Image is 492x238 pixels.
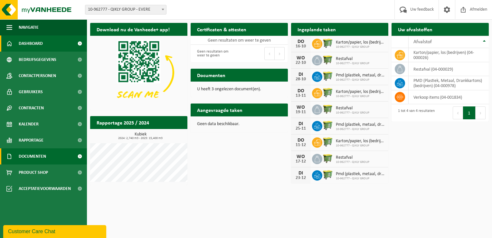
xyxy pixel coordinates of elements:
[85,5,166,14] span: 10-962777 - QIKLY GROUP - EVERE
[19,19,39,35] span: Navigatie
[275,47,285,60] button: Next
[19,35,43,52] span: Dashboard
[336,62,369,65] span: 10-962777 - QIKLY GROUP
[395,106,435,120] div: 1 tot 4 van 4 resultaten
[336,106,369,111] span: Restafval
[191,23,253,35] h2: Certificaten & attesten
[191,69,232,81] h2: Documenten
[322,169,333,180] img: WB-0660-HPE-GN-50
[336,155,369,160] span: Restafval
[409,62,489,76] td: restafval (04-000029)
[453,106,463,119] button: Previous
[336,127,385,131] span: 10-962777 - QIKLY GROUP
[191,36,288,45] td: Geen resultaten om weer te geven
[413,39,432,45] span: Afvalstof
[294,143,307,147] div: 11-12
[336,40,385,45] span: Karton/papier, los (bedrijven)
[294,126,307,131] div: 25-11
[294,94,307,98] div: 13-11
[139,129,187,142] a: Bekijk rapportage
[322,71,333,82] img: WB-0660-HPE-GN-50
[3,224,108,238] iframe: chat widget
[264,47,275,60] button: Previous
[294,176,307,180] div: 23-12
[476,106,486,119] button: Next
[336,111,369,115] span: 10-962777 - QIKLY GROUP
[19,181,71,197] span: Acceptatievoorwaarden
[336,89,385,94] span: Karton/papier, los (bedrijven)
[409,76,489,90] td: PMD (Plastiek, Metaal, Drankkartons) (bedrijven) (04-000978)
[336,122,385,127] span: Pmd (plastiek, metaal, drankkartons) (bedrijven)
[322,104,333,114] img: WB-1100-HPE-GN-50
[294,154,307,159] div: WO
[294,77,307,82] div: 28-10
[197,87,281,92] p: U heeft 3 ongelezen document(en).
[294,44,307,49] div: 16-10
[294,61,307,65] div: 22-10
[90,116,156,129] h2: Rapportage 2025 / 2024
[336,45,385,49] span: 10-962777 - QIKLY GROUP
[19,164,48,181] span: Product Shop
[409,48,489,62] td: karton/papier, los (bedrijven) (04-000026)
[90,36,187,109] img: Download de VHEPlus App
[19,68,56,84] span: Contactpersonen
[322,87,333,98] img: WB-0660-HPE-GN-50
[93,137,187,140] span: 2024: 2,740 m3 - 2025: 15,400 m3
[336,78,385,82] span: 10-962777 - QIKLY GROUP
[336,160,369,164] span: 10-962777 - QIKLY GROUP
[294,39,307,44] div: DO
[294,88,307,94] div: DO
[93,132,187,140] h3: Kubiek
[322,136,333,147] img: WB-0660-HPE-GN-50
[294,105,307,110] div: WO
[322,54,333,65] img: WB-1100-HPE-GN-50
[291,23,342,35] h2: Ingeplande taken
[409,90,489,104] td: verkoop items (04-001834)
[463,106,476,119] button: 1
[336,144,385,148] span: 10-962777 - QIKLY GROUP
[19,84,43,100] span: Gebruikers
[322,153,333,164] img: WB-1100-HPE-GN-50
[194,46,236,61] div: Geen resultaten om weer te geven
[294,55,307,61] div: WO
[19,100,44,116] span: Contracten
[294,138,307,143] div: DO
[197,122,281,126] p: Geen data beschikbaar.
[294,121,307,126] div: DI
[322,120,333,131] img: WB-0660-HPE-GN-50
[19,132,43,148] span: Rapportage
[191,104,249,116] h2: Aangevraagde taken
[90,23,176,35] h2: Download nu de Vanheede+ app!
[392,23,439,35] h2: Uw afvalstoffen
[322,38,333,49] img: WB-0660-HPE-GN-50
[336,56,369,62] span: Restafval
[336,172,385,177] span: Pmd (plastiek, metaal, drankkartons) (bedrijven)
[19,116,39,132] span: Kalender
[336,177,385,181] span: 10-962777 - QIKLY GROUP
[336,73,385,78] span: Pmd (plastiek, metaal, drankkartons) (bedrijven)
[19,52,56,68] span: Bedrijfsgegevens
[294,171,307,176] div: DI
[336,94,385,98] span: 10-962777 - QIKLY GROUP
[294,159,307,164] div: 17-12
[85,5,166,15] span: 10-962777 - QIKLY GROUP - EVERE
[294,110,307,114] div: 19-11
[336,139,385,144] span: Karton/papier, los (bedrijven)
[294,72,307,77] div: DI
[19,148,46,164] span: Documenten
